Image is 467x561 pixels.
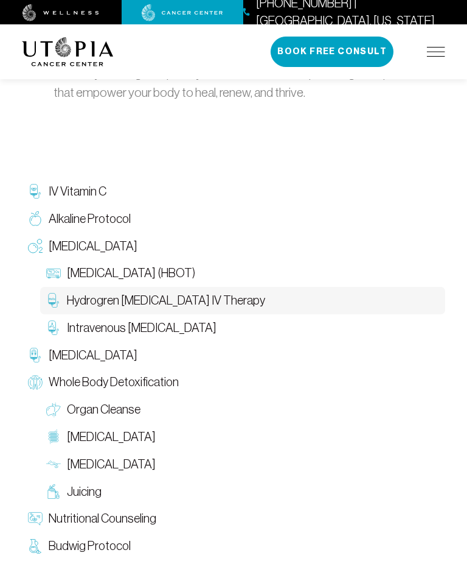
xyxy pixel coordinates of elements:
span: Alkaline Protocol [49,210,131,228]
span: [MEDICAL_DATA] [67,456,156,473]
span: Intravenous [MEDICAL_DATA] [67,319,216,337]
img: cancer center [142,4,223,21]
a: Budwig Protocol [22,532,445,560]
a: Organ Cleanse [40,396,445,423]
img: Hydrogren Peroxide IV Therapy [46,293,61,308]
span: [MEDICAL_DATA] [67,428,156,446]
a: Nutritional Counseling [22,505,445,532]
span: [MEDICAL_DATA] [49,347,137,364]
img: Colon Therapy [46,429,61,444]
img: Oxygen Therapy [28,239,43,253]
img: Juicing [46,484,61,499]
img: Hyperbaric Oxygen Therapy (HBOT) [46,266,61,281]
a: [MEDICAL_DATA] [40,423,445,451]
a: Intravenous [MEDICAL_DATA] [40,314,445,342]
span: Hydrogren [MEDICAL_DATA] IV Therapy [67,292,265,309]
img: Organ Cleanse [46,403,61,417]
a: Alkaline Protocol [22,205,445,233]
a: Whole Body Detoxification [22,369,445,396]
span: [MEDICAL_DATA] (HBOT) [67,264,195,282]
a: [MEDICAL_DATA] [22,233,445,260]
span: [MEDICAL_DATA] [49,238,137,255]
img: Alkaline Protocol [28,211,43,226]
a: [MEDICAL_DATA] (HBOT) [40,259,445,287]
a: IV Vitamin C [22,178,445,205]
img: Chelation Therapy [28,348,43,362]
img: Whole Body Detoxification [28,375,43,390]
img: Intravenous Ozone Therapy [46,320,61,335]
a: Juicing [40,478,445,506]
a: Hydrogren [MEDICAL_DATA] IV Therapy [40,287,445,314]
img: Budwig Protocol [28,539,43,554]
img: logo [22,37,114,66]
img: Nutritional Counseling [28,512,43,526]
img: wellness [22,4,99,21]
span: Organ Cleanse [67,401,140,418]
img: Lymphatic Massage [46,457,61,471]
img: icon-hamburger [427,47,445,57]
span: Whole Body Detoxification [49,373,179,391]
span: Nutritional Counseling [49,510,156,527]
span: IV Vitamin C [49,183,106,200]
img: IV Vitamin C [28,184,43,199]
a: [MEDICAL_DATA] [22,342,445,369]
a: [MEDICAL_DATA] [40,451,445,478]
span: Juicing [67,483,102,501]
button: Book Free Consult [271,37,393,67]
span: Budwig Protocol [49,537,131,555]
